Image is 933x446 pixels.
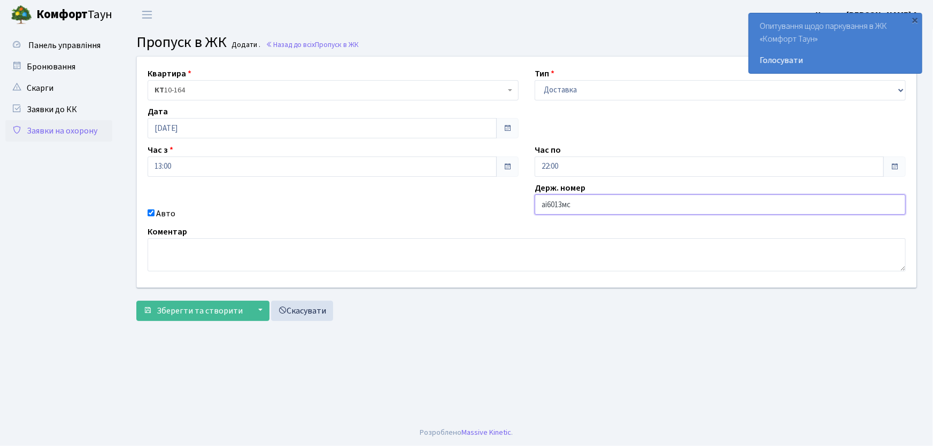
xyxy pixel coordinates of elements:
a: Massive Kinetic [462,427,512,438]
a: Назад до всіхПропуск в ЖК [266,40,359,50]
label: Держ. номер [535,182,585,194]
span: <b>КТ</b>&nbsp;&nbsp;&nbsp;&nbsp;10-164 [155,85,505,96]
label: Авто [156,207,175,220]
span: Зберегти та створити [157,305,243,317]
button: Зберегти та створити [136,301,250,321]
div: × [910,14,921,25]
span: Пропуск в ЖК [315,40,359,50]
a: Бронювання [5,56,112,77]
a: Цитрус [PERSON_NAME] А. [815,9,920,21]
a: Голосувати [760,54,911,67]
span: Пропуск в ЖК [136,32,227,53]
span: <b>КТ</b>&nbsp;&nbsp;&nbsp;&nbsp;10-164 [148,80,519,100]
a: Заявки до КК [5,99,112,120]
span: Панель управління [28,40,101,51]
label: Час з [148,144,173,157]
div: Опитування щодо паркування в ЖК «Комфорт Таун» [749,13,922,73]
a: Панель управління [5,35,112,56]
b: Комфорт [36,6,88,23]
div: Розроблено . [420,427,513,439]
small: Додати . [230,41,261,50]
a: Скасувати [271,301,333,321]
img: logo.png [11,4,32,26]
label: Квартира [148,67,191,80]
label: Дата [148,105,168,118]
span: Таун [36,6,112,24]
a: Заявки на охорону [5,120,112,142]
label: Коментар [148,225,187,238]
b: КТ [155,85,164,96]
button: Переключити навігацію [134,6,160,24]
label: Тип [535,67,554,80]
a: Скарги [5,77,112,99]
label: Час по [535,144,561,157]
input: AA0001AA [535,194,906,215]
